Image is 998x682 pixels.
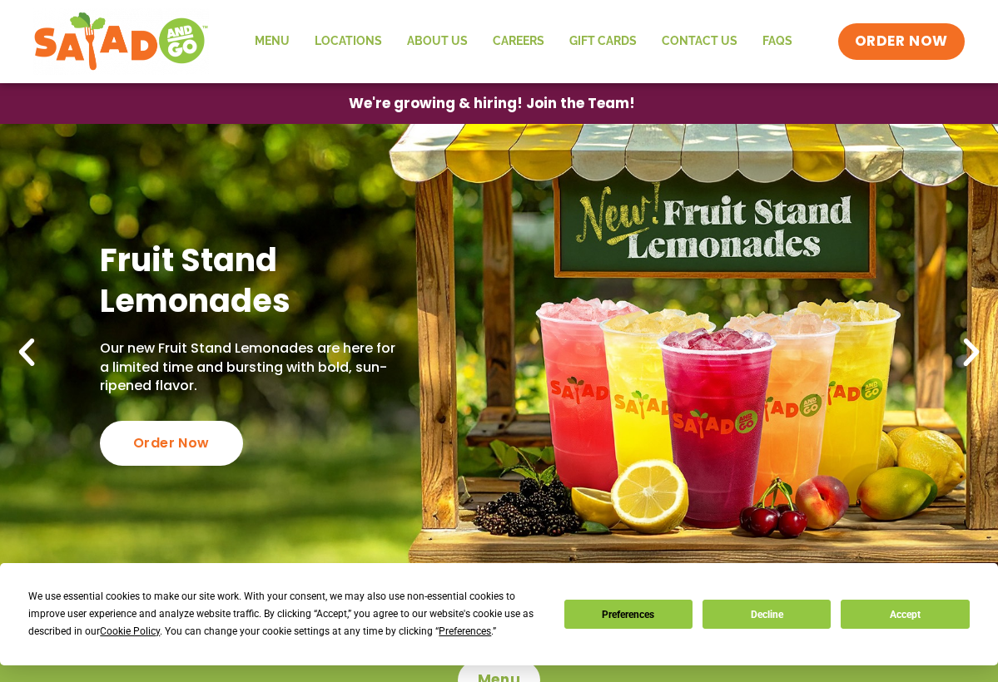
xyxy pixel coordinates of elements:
[703,600,831,629] button: Decline
[302,22,395,61] a: Locations
[953,334,990,371] div: Next slide
[855,32,948,52] span: ORDER NOW
[324,84,660,123] a: We're growing & hiring! Join the Team!
[395,22,480,61] a: About Us
[649,22,750,61] a: Contact Us
[100,625,160,637] span: Cookie Policy
[439,625,491,637] span: Preferences
[750,22,805,61] a: FAQs
[242,22,805,61] nav: Menu
[33,8,209,75] img: new-SAG-logo-768×292
[28,588,544,640] div: We use essential cookies to make our site work. With your consent, we may also use non-essential ...
[838,23,965,60] a: ORDER NOW
[564,600,693,629] button: Preferences
[100,339,396,395] p: Our new Fruit Stand Lemonades are here for a limited time and bursting with bold, sun-ripened fla...
[100,421,243,466] div: Order Now
[8,334,45,371] div: Previous slide
[480,22,557,61] a: Careers
[242,22,302,61] a: Menu
[349,96,635,111] span: We're growing & hiring! Join the Team!
[100,240,396,322] h2: Fruit Stand Lemonades
[557,22,649,61] a: GIFT CARDS
[841,600,969,629] button: Accept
